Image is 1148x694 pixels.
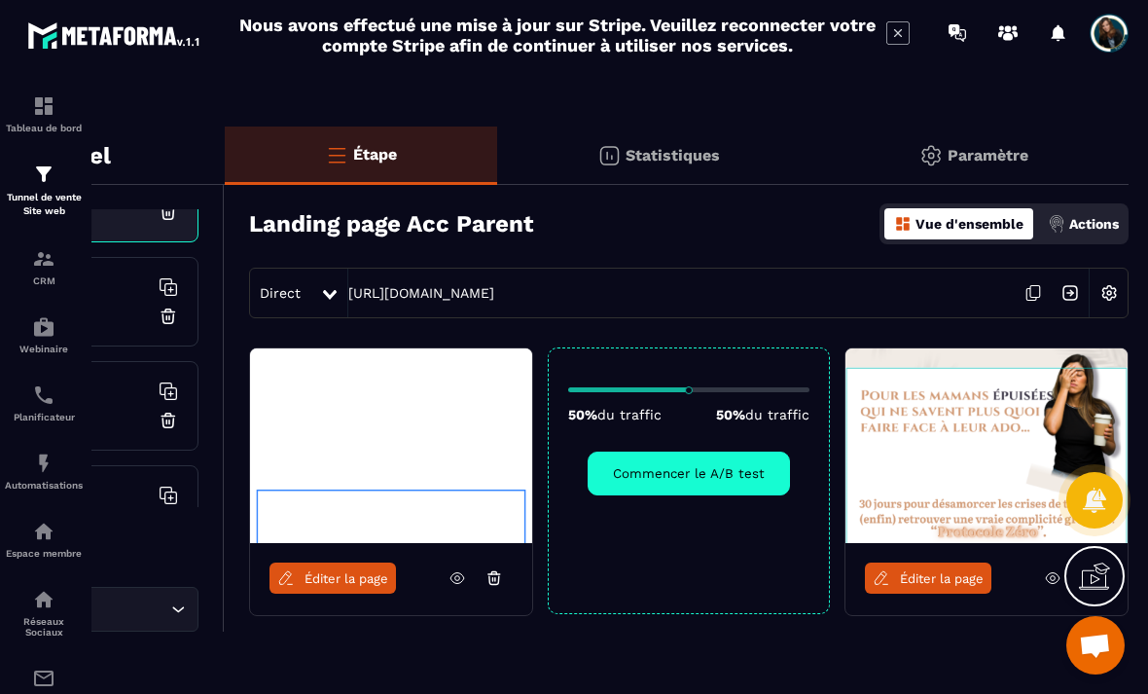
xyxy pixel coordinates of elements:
p: Réseaux Sociaux [5,616,83,638]
img: formation [32,247,55,271]
a: social-networksocial-networkRéseaux Sociaux [5,573,83,652]
span: du traffic [745,407,809,422]
h2: Nous avons effectué une mise à jour sur Stripe. Veuillez reconnecter votre compte Stripe afin de ... [238,15,877,55]
p: Tunnel de vente Site web [5,191,83,218]
button: Commencer le A/B test [588,452,790,495]
p: Vue d'ensemble [915,216,1023,232]
a: formationformationCRM [5,233,83,301]
img: image [845,348,1128,543]
img: automations [32,452,55,475]
p: Étape [353,145,397,164]
img: logo [27,18,202,53]
p: Automatisations [5,480,83,491]
p: Espace membre [5,548,83,559]
p: Paramètre [948,146,1028,164]
img: actions.d6e523a2.png [1048,215,1065,233]
a: formationformationTunnel de vente Site web [5,148,83,233]
p: Planificateur [5,412,83,422]
a: automationsautomationsWebinaire [5,301,83,369]
img: automations [32,520,55,543]
img: trash [159,411,178,430]
a: Éditer la page [865,563,991,594]
div: Ouvrir le chat [1066,616,1125,675]
p: Tableau de bord [5,123,83,133]
p: Statistiques [626,146,720,164]
img: bars-o.4a397970.svg [325,143,348,166]
img: setting-gr.5f69749f.svg [919,144,943,167]
a: Éditer la page [269,563,396,594]
span: Éditer la page [305,571,388,586]
a: automationsautomationsEspace membre [5,505,83,573]
img: dashboard-orange.40269519.svg [894,215,912,233]
img: formation [32,163,55,186]
p: 50% [568,407,662,422]
img: formation [32,94,55,118]
p: 50% [716,407,809,422]
img: trash [159,307,178,326]
img: image [250,348,532,543]
img: email [32,667,55,690]
h3: Landing page Acc Parent [249,210,533,237]
img: trash [159,202,178,222]
img: setting-w.858f3a88.svg [1091,274,1128,311]
a: schedulerschedulerPlanificateur [5,369,83,437]
p: Actions [1069,216,1119,232]
img: arrow-next.bcc2205e.svg [1052,274,1089,311]
p: CRM [5,275,83,286]
span: Éditer la page [900,571,984,586]
a: automationsautomationsAutomatisations [5,437,83,505]
p: Webinaire [5,344,83,354]
img: social-network [32,588,55,611]
span: Direct [260,285,301,301]
img: automations [32,315,55,339]
span: du traffic [597,407,662,422]
a: formationformationTableau de bord [5,80,83,148]
img: scheduler [32,384,55,407]
img: stats.20deebd0.svg [597,144,621,167]
a: [URL][DOMAIN_NAME] [348,285,494,301]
